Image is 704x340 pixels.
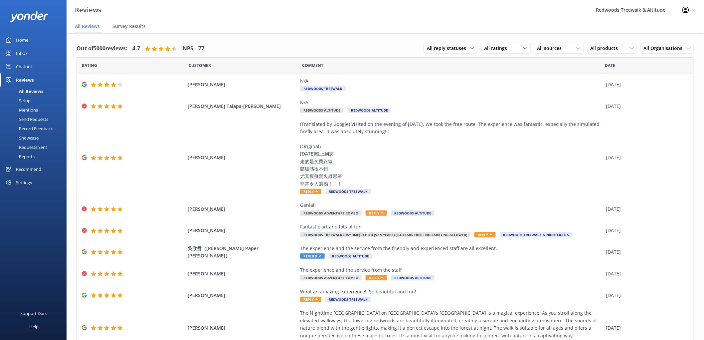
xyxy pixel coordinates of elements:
span: Redwoods Treewalk [325,297,371,302]
div: Inbox [16,47,28,60]
h4: NPS [183,44,193,53]
span: Redwoods Altitude [329,253,372,259]
span: [PERSON_NAME] Taiapa-[PERSON_NAME] [188,103,297,110]
span: Reply [366,210,387,216]
div: The experience and the service from the staff [300,266,603,274]
span: All ratings [484,45,511,52]
span: Redwoods Altitude [348,108,391,113]
img: yonder-white-logo.png [10,11,48,22]
span: Redwoods Adventure Combo [300,210,362,216]
a: Showcase [4,133,67,143]
span: [PERSON_NAME] [188,324,297,332]
a: All Reviews [4,87,67,96]
span: Redwoods Adventure Combo [300,275,362,280]
span: Redwoods Altitude [391,210,435,216]
div: Reports [4,152,35,161]
span: Redwoods Treewalk [325,189,371,194]
div: [DATE] [606,205,685,213]
span: Redwoods Treewalk & Nightlights [500,232,573,237]
span: [PERSON_NAME] [188,292,297,299]
div: Recommend [16,163,41,176]
div: [DATE] [606,81,685,88]
div: Genial! [300,201,603,209]
a: Requests Sent [4,143,67,152]
div: Settings [16,176,32,189]
span: Reply [366,275,387,280]
a: Mentions [4,105,67,115]
div: Chatbot [16,60,32,73]
div: Setup [4,96,31,105]
div: Showcase [4,133,39,143]
span: Date [189,62,211,69]
span: 吳欣哲（[PERSON_NAME] Paper [PERSON_NAME]） [188,245,297,260]
div: Help [29,320,39,333]
div: [DATE] [606,324,685,332]
span: Redwoods Treewalk (Daytime) - Child (5-15 years) (0-4 years free - no carrying allowed) [300,232,470,237]
div: Mentions [4,105,38,115]
div: The Nighttime [GEOGRAPHIC_DATA] on [GEOGRAPHIC_DATA]'s [GEOGRAPHIC_DATA] is a magical experience.... [300,309,603,339]
span: Redwoods Altitude [391,275,435,280]
h4: 4.7 [132,44,140,53]
div: [DATE] [606,227,685,234]
span: Redwoods Altitude [300,108,344,113]
div: What an amazing experience!! So beautiful and fun! [300,288,603,295]
span: [PERSON_NAME] [188,270,297,277]
div: All Reviews [4,87,43,96]
div: Requests Sent [4,143,47,152]
div: [DATE] [606,154,685,161]
span: Survey Results [112,23,146,30]
h3: Reviews [75,5,101,15]
div: [DATE] [606,292,685,299]
span: [PERSON_NAME] [188,81,297,88]
span: [PERSON_NAME] [188,205,297,213]
div: The experience and the service from the friendly and experienced staff are all excellent. [300,245,603,252]
h4: Out of 5000 reviews: [77,44,127,53]
div: [DATE] [606,103,685,110]
div: (Translated by Google) Visited on the evening of [DATE]. We took the free route. The experience w... [300,121,603,188]
span: Date [82,62,97,69]
span: All reply statuses [427,45,470,52]
div: Send Requests [4,115,48,124]
a: Reports [4,152,67,161]
span: Question [302,62,324,69]
span: Reply [300,189,321,194]
a: Record Feedback [4,124,67,133]
span: All Reviews [75,23,100,30]
span: Date [605,62,616,69]
span: All Organisations [644,45,687,52]
span: All products [591,45,622,52]
div: N/A [300,77,603,85]
span: Reply [300,297,321,302]
span: Redwoods Treewalk [300,86,346,91]
span: Reply [474,232,496,237]
div: Home [16,33,28,47]
h4: 77 [198,44,204,53]
div: Fantastic art and lots of fun [300,223,603,230]
div: Support Docs [21,307,48,320]
div: N/A [300,99,603,106]
span: [PERSON_NAME] [188,227,297,234]
span: Replied [300,253,325,259]
div: [DATE] [606,270,685,277]
span: All sources [537,45,566,52]
span: [PERSON_NAME] [188,154,297,161]
div: [DATE] [606,248,685,256]
div: Reviews [16,73,34,87]
div: Record Feedback [4,124,53,133]
a: Setup [4,96,67,105]
a: Send Requests [4,115,67,124]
